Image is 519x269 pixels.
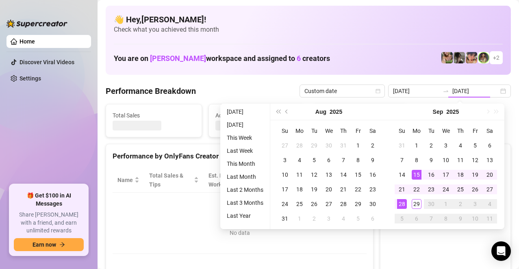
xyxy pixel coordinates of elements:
[7,20,67,28] img: logo-BBDzfeDw.svg
[319,111,401,120] span: Messages Sent
[215,111,298,120] span: Active Chats
[114,25,503,34] span: Check what you achieved this month
[114,14,503,25] h4: 👋 Hey, [PERSON_NAME] !
[441,52,453,63] img: dreamsofleana
[263,168,309,193] th: Sales / Hour
[114,54,330,63] h1: You are on workspace and assigned to creators
[106,85,196,97] h4: Performance Breakdown
[314,171,355,189] span: Chat Conversion
[309,168,367,193] th: Chat Conversion
[150,54,206,63] span: [PERSON_NAME]
[454,52,465,63] img: daiisyjane
[208,171,252,189] div: Est. Hours Worked
[393,87,439,95] input: Start date
[113,151,367,162] div: Performance by OnlyFans Creator
[478,52,489,63] img: jadesummersss
[491,241,511,261] div: Open Intercom Messenger
[304,85,380,97] span: Custom date
[20,75,41,82] a: Settings
[33,241,56,248] span: Earn now
[297,54,301,63] span: 6
[59,242,65,247] span: arrow-right
[466,52,477,63] img: bonnierides
[144,168,204,193] th: Total Sales & Tips
[113,111,195,120] span: Total Sales
[113,168,144,193] th: Name
[149,171,192,189] span: Total Sales & Tips
[376,89,380,93] span: calendar
[117,176,133,184] span: Name
[387,151,504,162] div: Sales by OnlyFans Creator
[443,88,449,94] span: to
[14,211,84,235] span: Share [PERSON_NAME] with a friend, and earn unlimited rewards
[14,192,84,208] span: 🎁 Get $100 in AI Messages
[14,238,84,251] button: Earn nowarrow-right
[443,88,449,94] span: swap-right
[268,171,298,189] span: Sales / Hour
[452,87,499,95] input: End date
[20,38,35,45] a: Home
[121,228,358,237] div: No data
[493,53,499,62] span: + 2
[20,59,74,65] a: Discover Viral Videos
